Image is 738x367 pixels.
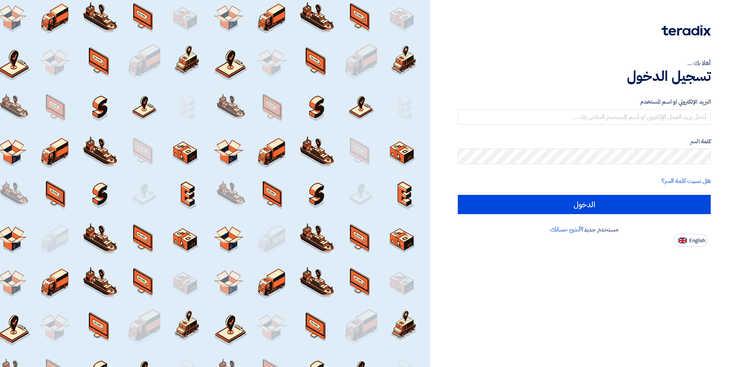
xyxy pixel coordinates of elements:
img: en-US.png [678,238,687,243]
a: هل نسيت كلمة السر؟ [662,176,711,186]
label: البريد الإلكتروني او اسم المستخدم [458,97,711,106]
span: English [689,238,705,243]
input: الدخول [458,195,711,214]
div: أهلا بك ... [458,59,711,68]
h1: تسجيل الدخول [458,68,711,85]
img: Teradix logo [662,25,711,36]
div: مستخدم جديد؟ [458,225,711,234]
label: كلمة السر [458,137,711,146]
input: أدخل بريد العمل الإلكتروني او اسم المستخدم الخاص بك ... [458,109,711,125]
a: أنشئ حسابك [550,225,581,234]
button: English [674,234,708,246]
